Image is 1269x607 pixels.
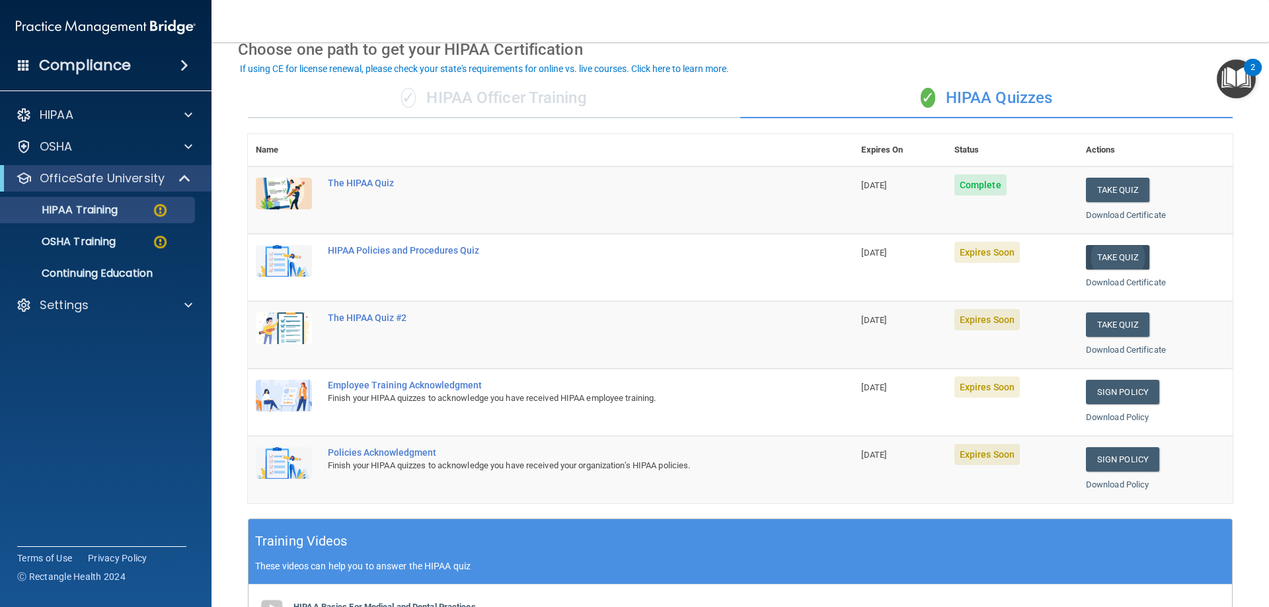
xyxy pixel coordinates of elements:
th: Status [946,134,1078,166]
span: Expires Soon [954,376,1020,398]
p: OSHA [40,139,73,155]
span: Expires Soon [954,242,1020,263]
button: Take Quiz [1086,245,1149,269]
a: OfficeSafe University [16,170,192,186]
a: Download Certificate [1086,210,1166,220]
span: Expires Soon [954,444,1020,465]
iframe: Drift Widget Chat Controller [1040,513,1253,566]
a: Terms of Use [17,552,72,565]
span: [DATE] [861,382,886,392]
p: HIPAA [40,107,73,123]
a: Sign Policy [1086,447,1159,472]
div: The HIPAA Quiz [328,178,787,188]
img: PMB logo [16,14,196,40]
a: Download Certificate [1086,277,1166,287]
button: If using CE for license renewal, please check your state's requirements for online vs. live cours... [238,62,731,75]
div: Employee Training Acknowledgment [328,380,787,390]
a: Settings [16,297,192,313]
div: 2 [1250,67,1255,85]
p: OSHA Training [9,235,116,248]
h4: Compliance [39,56,131,75]
a: Sign Policy [1086,380,1159,404]
p: Settings [40,297,89,313]
div: HIPAA Officer Training [248,79,740,118]
div: The HIPAA Quiz #2 [328,312,787,323]
a: Download Policy [1086,480,1149,489]
th: Expires On [853,134,946,166]
img: warning-circle.0cc9ac19.png [152,202,169,219]
span: ✓ [401,88,416,108]
button: Take Quiz [1086,312,1149,337]
div: Finish your HIPAA quizzes to acknowledge you have received HIPAA employee training. [328,390,787,406]
p: HIPAA Training [9,203,118,217]
span: Ⓒ Rectangle Health 2024 [17,570,126,583]
a: HIPAA [16,107,192,123]
div: Finish your HIPAA quizzes to acknowledge you have received your organization’s HIPAA policies. [328,458,787,474]
span: [DATE] [861,248,886,258]
span: [DATE] [861,450,886,460]
a: Privacy Policy [88,552,147,565]
div: Choose one path to get your HIPAA Certification [238,30,1243,69]
h5: Training Videos [255,530,348,553]
span: [DATE] [861,315,886,325]
th: Actions [1078,134,1233,166]
div: HIPAA Policies and Procedures Quiz [328,245,787,256]
a: OSHA [16,139,192,155]
div: HIPAA Quizzes [740,79,1233,118]
p: Continuing Education [9,267,189,280]
a: Download Certificate [1086,345,1166,355]
button: Open Resource Center, 2 new notifications [1217,59,1256,98]
span: [DATE] [861,180,886,190]
button: Take Quiz [1086,178,1149,202]
span: Expires Soon [954,309,1020,330]
img: warning-circle.0cc9ac19.png [152,234,169,250]
p: OfficeSafe University [40,170,165,186]
span: Complete [954,174,1007,196]
p: These videos can help you to answer the HIPAA quiz [255,561,1225,571]
span: ✓ [921,88,935,108]
div: Policies Acknowledgment [328,447,787,458]
th: Name [248,134,320,166]
div: If using CE for license renewal, please check your state's requirements for online vs. live cours... [240,64,729,73]
a: Download Policy [1086,412,1149,422]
